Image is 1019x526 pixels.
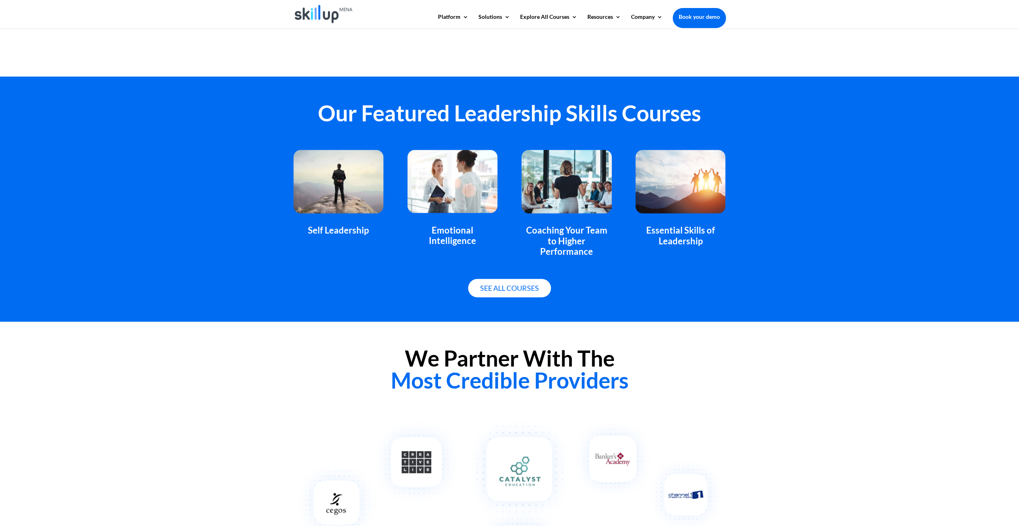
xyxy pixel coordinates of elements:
h2: Our Featured Leadership Skills Courses [293,102,726,128]
img: featured_courses_leadership_2 [407,150,497,213]
div: Self Leadership [293,225,384,236]
div: Widżet czatu [979,488,1019,526]
div: Coaching Your Team to Higher Performance [521,225,611,257]
img: featured_courses_leadership_4 [635,150,726,213]
a: See all courses [468,279,551,298]
h2: We Partner With The [293,347,726,395]
a: Book your demo [673,8,726,26]
a: Resources [587,14,621,28]
div: Essential Skills of Leadership [635,225,726,246]
a: Explore All Courses [520,14,577,28]
div: Emotional Intelligence [407,225,497,246]
img: featured_courses_leadership_3 [521,150,611,213]
span: Most Credible Providers [391,367,629,393]
img: featured_courses_leadership_1 [293,150,384,213]
iframe: Chat Widget [979,488,1019,526]
a: Company [631,14,663,28]
a: Solutions [478,14,510,28]
a: Platform [438,14,468,28]
img: Skillup Mena [295,5,353,23]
